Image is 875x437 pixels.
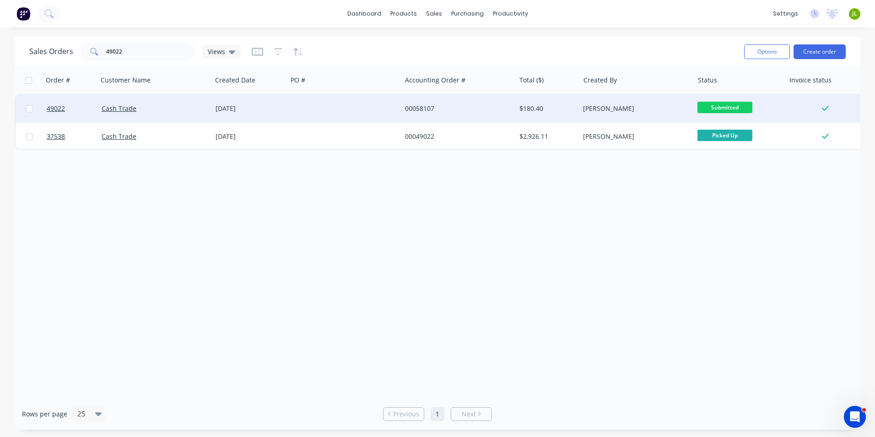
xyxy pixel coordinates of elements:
div: Customer Name [101,76,151,85]
span: Views [208,47,225,56]
span: Next [462,410,476,419]
a: Page 1 is your current page [431,407,444,421]
span: Rows per page [22,410,67,419]
div: [DATE] [216,104,284,113]
div: $180.40 [519,104,573,113]
div: [PERSON_NAME] [583,132,685,141]
div: Accounting Order # [405,76,465,85]
div: Created By [583,76,617,85]
div: [PERSON_NAME] [583,104,685,113]
div: sales [421,7,447,21]
span: 37538 [47,132,65,141]
span: Previous [393,410,419,419]
div: Status [698,76,717,85]
input: Search... [106,43,195,61]
button: Create order [794,44,846,59]
h1: Sales Orders [29,47,73,56]
div: Invoice status [789,76,832,85]
a: Cash Trade [102,132,136,141]
iframe: Intercom live chat [844,406,866,428]
span: Picked Up [697,130,752,141]
div: Created Date [215,76,255,85]
div: $2,926.11 [519,132,573,141]
div: productivity [488,7,533,21]
img: Factory [16,7,30,21]
ul: Pagination [379,407,496,421]
span: Submitted [697,102,752,113]
a: 49022 [47,95,102,122]
div: [DATE] [216,132,284,141]
div: products [386,7,421,21]
a: Previous page [383,410,424,419]
div: Order # [46,76,70,85]
div: Total ($) [519,76,544,85]
div: settings [768,7,803,21]
a: dashboard [343,7,386,21]
span: 49022 [47,104,65,113]
div: purchasing [447,7,488,21]
a: 37538 [47,123,102,150]
a: Next page [451,410,492,419]
div: PO # [291,76,305,85]
div: 00049022 [405,132,507,141]
span: JL [852,10,857,18]
button: Options [744,44,790,59]
div: 00058107 [405,104,507,113]
a: Cash Trade [102,104,136,113]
